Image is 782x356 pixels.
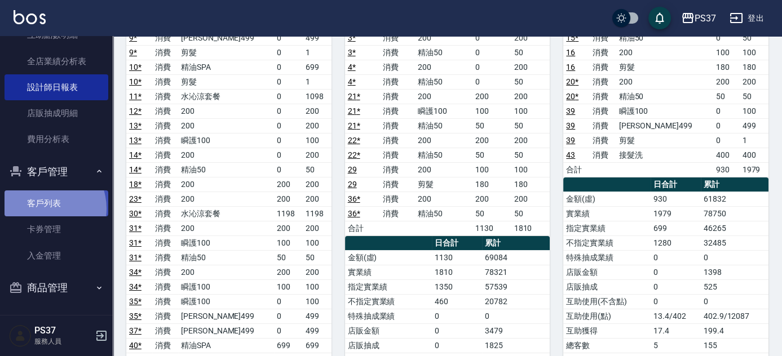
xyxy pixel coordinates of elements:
[563,221,651,235] td: 指定實業績
[511,133,550,148] td: 200
[701,309,768,323] td: 402.9/12087
[563,338,651,353] td: 總客數
[432,323,482,338] td: 0
[5,273,108,302] button: 商品管理
[740,89,768,104] td: 50
[415,89,472,104] td: 200
[482,279,550,294] td: 57539
[482,309,550,323] td: 0
[511,162,550,177] td: 100
[616,133,713,148] td: 剪髮
[713,133,740,148] td: 0
[303,177,332,192] td: 200
[511,192,550,206] td: 200
[303,192,332,206] td: 200
[511,45,550,60] td: 50
[348,180,357,189] a: 29
[432,338,482,353] td: 0
[701,221,768,235] td: 46265
[590,148,616,162] td: 消費
[152,30,178,45] td: 消費
[432,279,482,294] td: 1350
[34,336,92,346] p: 服務人員
[563,323,651,338] td: 互助獲得
[380,133,415,148] td: 消費
[274,235,303,250] td: 100
[380,30,415,45] td: 消費
[713,60,740,74] td: 180
[713,74,740,89] td: 200
[274,206,303,221] td: 1198
[590,74,616,89] td: 消費
[563,250,651,265] td: 特殊抽成業績
[152,309,178,323] td: 消費
[303,30,332,45] td: 499
[616,104,713,118] td: 瞬護100
[651,206,701,221] td: 1979
[415,162,472,177] td: 200
[274,30,303,45] td: 0
[274,265,303,279] td: 200
[415,177,472,192] td: 剪髮
[303,148,332,162] td: 200
[5,190,108,216] a: 客戶列表
[590,45,616,60] td: 消費
[701,323,768,338] td: 199.4
[5,157,108,186] button: 客戶管理
[303,133,332,148] td: 100
[303,89,332,104] td: 1098
[303,294,332,309] td: 100
[178,45,274,60] td: 剪髮
[274,177,303,192] td: 200
[178,89,274,104] td: 水沁涼套餐
[511,118,550,133] td: 50
[713,148,740,162] td: 400
[566,63,575,72] a: 16
[5,243,108,269] a: 入金管理
[274,148,303,162] td: 0
[380,206,415,221] td: 消費
[274,192,303,206] td: 200
[415,206,472,221] td: 精油50
[178,104,274,118] td: 200
[178,148,274,162] td: 200
[713,30,740,45] td: 0
[274,279,303,294] td: 100
[415,45,472,60] td: 精油50
[472,74,511,89] td: 0
[651,192,701,206] td: 930
[482,265,550,279] td: 78321
[472,162,511,177] td: 100
[415,60,472,74] td: 200
[590,89,616,104] td: 消費
[472,221,511,235] td: 1130
[380,148,415,162] td: 消費
[178,74,274,89] td: 剪髮
[178,338,274,353] td: 精油SPA
[482,338,550,353] td: 1825
[178,250,274,265] td: 精油50
[303,162,332,177] td: 50
[511,148,550,162] td: 50
[303,60,332,74] td: 699
[152,250,178,265] td: 消費
[616,74,713,89] td: 200
[590,30,616,45] td: 消費
[713,89,740,104] td: 50
[740,74,768,89] td: 200
[511,30,550,45] td: 200
[152,89,178,104] td: 消費
[152,221,178,235] td: 消費
[482,236,550,251] th: 累計
[152,60,178,74] td: 消費
[152,177,178,192] td: 消費
[5,216,108,242] a: 卡券管理
[380,118,415,133] td: 消費
[651,250,701,265] td: 0
[274,89,303,104] td: 0
[713,118,740,133] td: 0
[482,250,550,265] td: 69084
[152,192,178,206] td: 消費
[345,250,432,265] td: 金額(虛)
[563,235,651,250] td: 不指定實業績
